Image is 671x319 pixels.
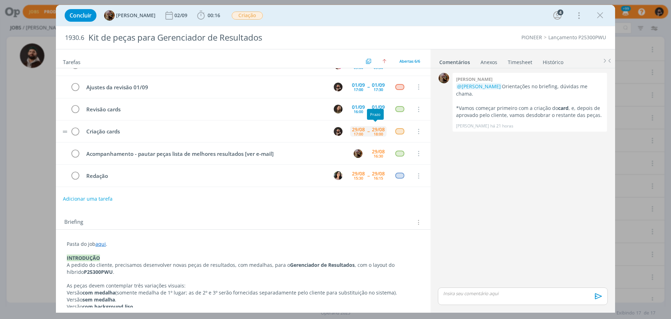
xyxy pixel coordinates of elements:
[439,56,470,66] a: Comentários
[231,11,263,20] button: Criação
[333,171,343,181] button: T
[334,127,342,136] img: D
[56,5,615,313] div: dialog
[352,171,365,176] div: 29/08
[439,73,449,83] img: A
[334,105,342,113] img: J
[290,262,355,268] strong: Gerenciador de Resultados
[67,303,420,310] p: Versão .
[372,127,385,132] div: 29/08
[456,105,604,119] p: *Vamos começar primeiro com a criação do , e, depois de aprovado pelo cliente, vamos desdobrar o ...
[95,241,106,247] a: aqui
[374,154,383,158] div: 16:30
[83,172,327,180] div: Redação
[82,303,133,310] strong: com background liso
[521,34,542,41] a: PIONEER
[374,176,383,180] div: 16:15
[542,56,564,66] a: Histórico
[195,10,222,21] button: 00:16
[456,83,604,97] p: Orientações no briefing, dúvidas me chama.
[67,282,420,289] p: As peças devem contemplar três variações visuais:
[382,59,387,63] img: arrow-up.svg
[372,171,385,176] div: 29/08
[232,12,263,20] span: Criação
[352,105,365,110] div: 01/09
[372,105,385,110] div: 01/09
[352,83,365,88] div: 01/09
[367,84,369,89] span: --
[367,173,369,178] span: --
[82,289,115,296] strong: com medalha
[83,83,327,92] div: Ajustes da revisão 01/09
[507,56,533,66] a: Timesheet
[84,269,113,275] strong: P25300PWU
[67,289,420,296] p: Versão (somente medalha de 1º lugar; as de 2º e 3º serão fornecidas separadamente pelo cliente pa...
[552,10,563,21] button: 4
[86,29,378,46] div: Kit de peças para Gerenciador de Resultados
[457,83,501,90] span: @[PERSON_NAME]
[372,149,385,154] div: 29/08
[67,255,100,261] strong: INTRODUÇÃO
[104,10,115,21] img: A
[65,9,96,22] button: Concluir
[70,13,92,18] span: Concluir
[333,126,343,137] button: D
[82,296,115,303] strong: sem medalha
[354,110,363,113] div: 16:00
[374,65,383,69] div: 09:30
[64,218,83,227] span: Briefing
[83,150,347,158] div: Acompanhamento - pautar peças lista de melhores resultados [ver e-mail]
[63,131,67,133] img: drag-icon.svg
[67,241,420,248] p: Pasta do job .
[208,12,220,19] span: 00:16
[63,193,113,205] button: Adicionar uma tarefa
[399,58,420,64] span: Abertas 6/6
[367,109,384,120] div: Prazo
[558,105,569,111] strong: card
[83,105,327,114] div: Revisão cards
[548,34,606,41] a: Lançamento P25300PWU
[334,83,342,91] img: D
[353,148,363,159] button: A
[456,76,492,82] b: [PERSON_NAME]
[83,127,327,136] div: Criação cards
[367,107,369,112] span: --
[354,132,363,136] div: 17:00
[374,88,383,91] div: 17:30
[367,129,369,134] span: --
[481,59,497,66] div: Anexos
[116,13,156,18] span: [PERSON_NAME]
[67,296,420,303] p: Versão .
[354,149,362,158] img: A
[374,132,383,136] div: 18:00
[63,57,80,65] span: Tarefas
[354,88,363,91] div: 17:00
[372,83,385,88] div: 01/09
[354,176,363,180] div: 15:30
[104,10,156,21] button: A[PERSON_NAME]
[174,13,189,18] div: 02/09
[333,104,343,115] button: J
[352,127,365,132] div: 29/08
[65,34,84,42] span: 1930.6
[334,171,342,180] img: T
[333,82,343,92] button: D
[67,262,420,276] p: A pedido do cliente, precisamos desenvolver novas peças de resultados, com medalhas, para o , com...
[456,123,489,129] p: [PERSON_NAME]
[354,65,363,69] div: 09:00
[557,9,563,15] div: 4
[490,123,513,129] span: há 21 horas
